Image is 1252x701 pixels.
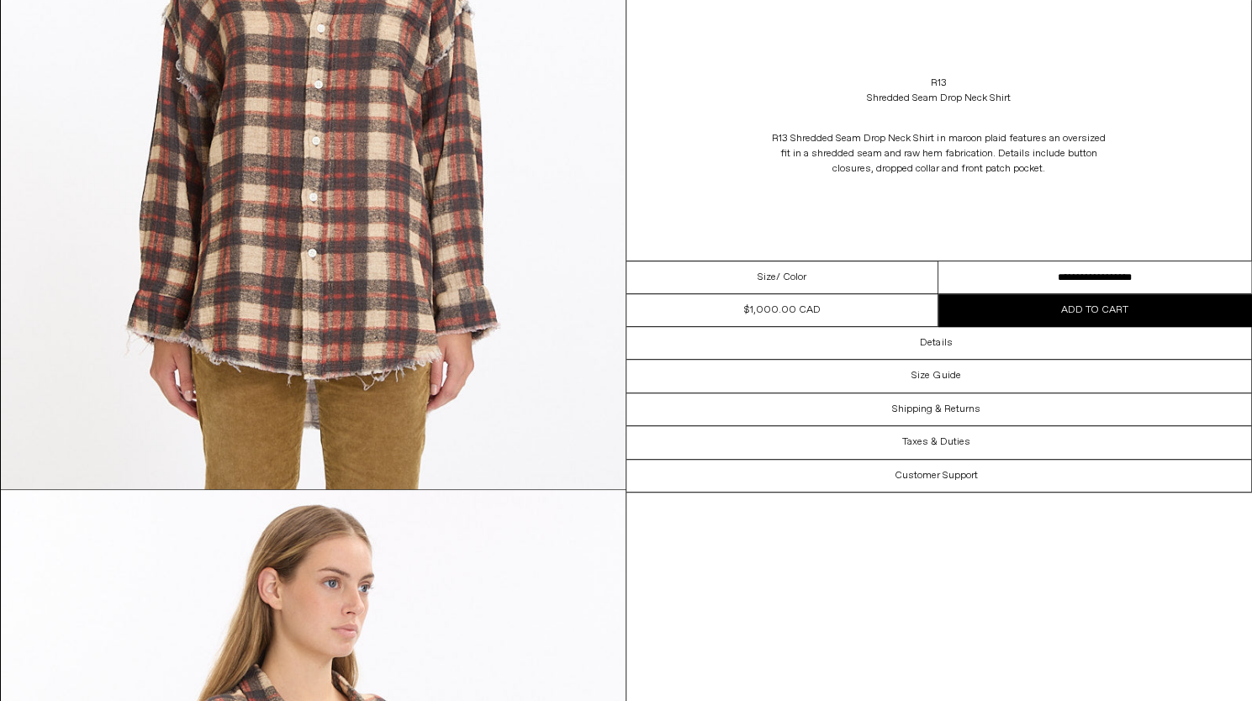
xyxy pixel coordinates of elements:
[770,123,1107,185] p: R13 Shredded Seam Drop Neck Shirt in maroon plaid features an oversized fit in a shredded seam an...
[902,436,970,448] h3: Taxes & Duties
[867,91,1011,106] div: Shredded Seam Drop Neck Shirt
[895,470,978,482] h3: Customer Support
[743,303,820,318] div: $1,000.00 CAD
[892,403,980,415] h3: Shipping & Returns
[776,270,806,285] span: / Color
[911,370,960,382] h3: Size Guide
[931,76,947,91] a: R13
[758,270,776,285] span: Size
[938,294,1251,326] button: Add to cart
[1061,303,1128,317] span: Add to cart
[920,337,952,349] h3: Details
